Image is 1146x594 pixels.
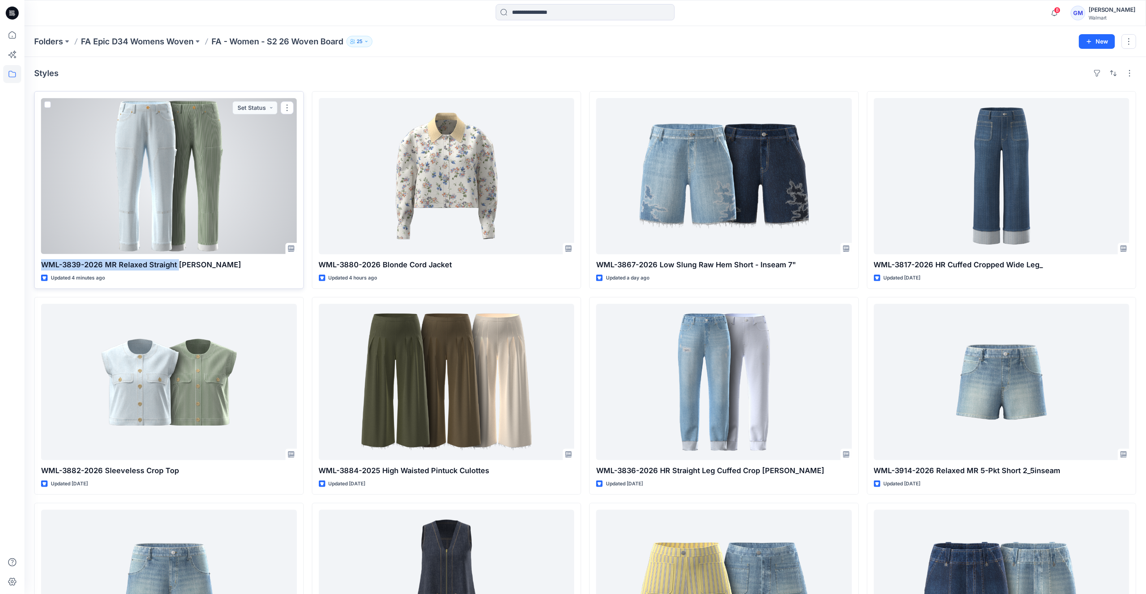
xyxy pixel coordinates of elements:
p: WML-3882-2026 Sleeveless Crop Top [41,465,297,476]
p: Updated [DATE] [606,480,643,488]
p: WML-3867-2026 Low Slung Raw Hem Short - Inseam 7" [596,259,852,271]
a: Folders [34,36,63,47]
button: 25 [346,36,373,47]
a: FA Epic D34 Womens Woven [81,36,194,47]
p: Updated [DATE] [884,274,921,282]
p: 25 [357,37,362,46]
a: WML-3839-2026 MR Relaxed Straight Carpenter [41,98,297,254]
p: WML-3817-2026 HR Cuffed Cropped Wide Leg_ [874,259,1130,271]
span: 8 [1054,7,1061,13]
a: WML-3884-2025 High Waisted Pintuck Culottes [319,304,575,460]
p: Updated 4 minutes ago [51,274,105,282]
a: WML-3880-2026 Blonde Cord Jacket [319,98,575,254]
h4: Styles [34,68,59,78]
a: WML-3882-2026 Sleeveless Crop Top [41,304,297,460]
p: WML-3914-2026 Relaxed MR 5-Pkt Short 2_5inseam [874,465,1130,476]
p: Updated 4 hours ago [329,274,377,282]
p: Updated [DATE] [884,480,921,488]
button: New [1079,34,1115,49]
div: [PERSON_NAME] [1089,5,1136,15]
p: FA - Women - S2 26 Woven Board [211,36,343,47]
p: WML-3880-2026 Blonde Cord Jacket [319,259,575,271]
div: GM [1071,6,1085,20]
p: Updated a day ago [606,274,649,282]
a: WML-3914-2026 Relaxed MR 5-Pkt Short 2_5inseam [874,304,1130,460]
p: Updated [DATE] [329,480,366,488]
a: WML-3836-2026 HR Straight Leg Cuffed Crop Jean [596,304,852,460]
p: WML-3839-2026 MR Relaxed Straight [PERSON_NAME] [41,259,297,271]
p: Updated [DATE] [51,480,88,488]
a: WML-3867-2026 Low Slung Raw Hem Short - Inseam 7" [596,98,852,254]
p: WML-3836-2026 HR Straight Leg Cuffed Crop [PERSON_NAME] [596,465,852,476]
div: Walmart [1089,15,1136,21]
p: WML-3884-2025 High Waisted Pintuck Culottes [319,465,575,476]
a: WML-3817-2026 HR Cuffed Cropped Wide Leg_ [874,98,1130,254]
